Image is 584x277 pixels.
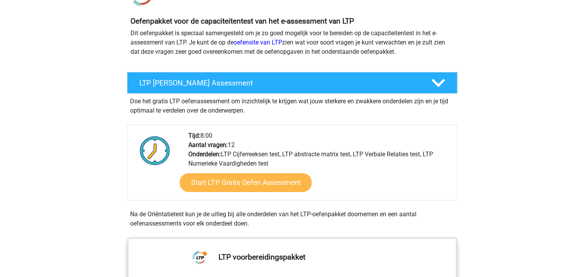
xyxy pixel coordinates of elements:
b: Onderdelen: [188,150,221,158]
a: oefensite van LTP [234,39,282,46]
b: Aantal vragen: [188,141,228,149]
b: Tijd: [188,132,200,139]
h4: LTP [PERSON_NAME] Assessment [139,79,419,87]
img: Klok [135,131,174,170]
div: Doe het gratis LTP oefenassessment om inzichtelijk te krijgen wat jouw sterkere en zwakkere onder... [127,94,457,115]
a: LTP [PERSON_NAME] Assessment [124,72,460,94]
div: 8:00 12 LTP Cijferreeksen test, LTP abstracte matrix test, LTP Verbale Relaties test, LTP Numerie... [183,131,457,200]
a: Start LTP Gratis Oefen Assessment [179,173,311,192]
p: Dit oefenpakket is speciaal samengesteld om je zo goed mogelijk voor te bereiden op de capaciteit... [130,29,454,56]
div: Na de Oriëntatietest kun je de uitleg bij alle onderdelen van het LTP-oefenpakket doornemen en ee... [127,210,457,228]
b: Oefenpakket voor de capaciteitentest van het e-assessment van LTP [130,17,354,26]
